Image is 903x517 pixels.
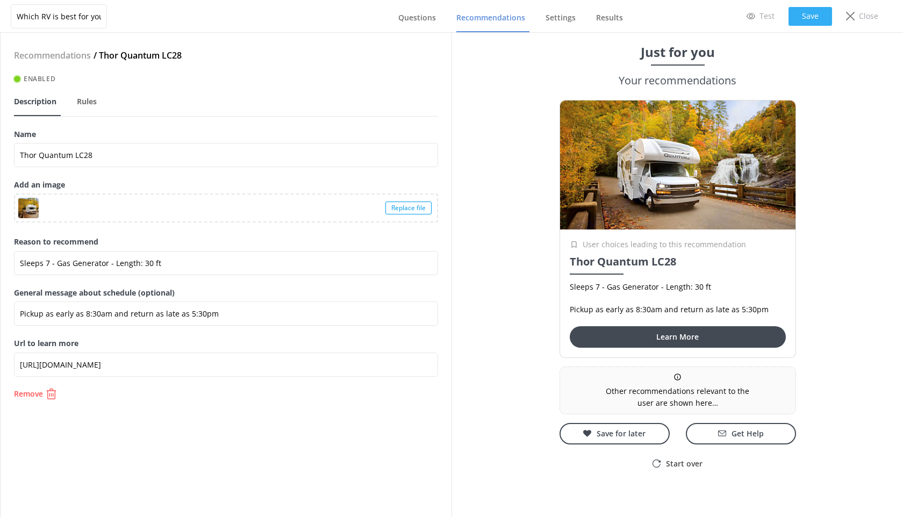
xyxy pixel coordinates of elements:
[14,88,61,116] a: Description
[398,12,436,23] span: Questions
[456,12,525,23] span: Recommendations
[14,128,438,140] label: Name
[570,304,786,315] p: Pickup as early as 8:30am and return as late as 5:30pm
[739,7,782,25] a: Test
[641,44,715,60] h1: Just for you
[14,301,438,326] input: Eg. Daily tours at 9am and 12pm
[570,281,786,293] p: Sleeps 7 - Gas Generator - Length: 30 ft
[686,423,796,444] button: Get Help
[859,10,878,22] p: Close
[14,390,43,398] p: Remove
[759,10,775,22] p: Test
[14,251,438,275] input: Eg. Great for kids
[560,423,670,444] button: Save for later
[560,100,795,229] img: 668-1756314089.jpg
[570,326,786,348] button: Learn More
[94,49,182,63] h4: / Thor Quantum LC28
[14,179,438,191] label: Add an image
[77,96,97,107] span: Rules
[583,239,746,250] p: User choices leading to this recommendation
[546,12,576,23] span: Settings
[20,74,55,84] span: Enabled
[14,338,438,349] label: Url to learn more
[570,255,786,268] h3: Thor Quantum LC28
[14,287,438,299] label: General message about schedule (optional)
[385,202,432,214] div: Replace file
[619,72,736,89] h3: Your recommendations
[77,88,101,116] a: Rules
[14,143,438,167] input: Eg. Tour A
[14,49,91,63] h4: Recommendations
[598,385,758,410] p: Other recommendations relevant to the user are shown here…
[596,12,623,23] span: Results
[14,353,438,377] input: https://...
[789,7,832,26] button: Save
[14,96,56,107] span: Description
[639,453,716,475] button: Start over
[14,389,438,399] button: Remove
[14,236,438,248] label: Reason to recommend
